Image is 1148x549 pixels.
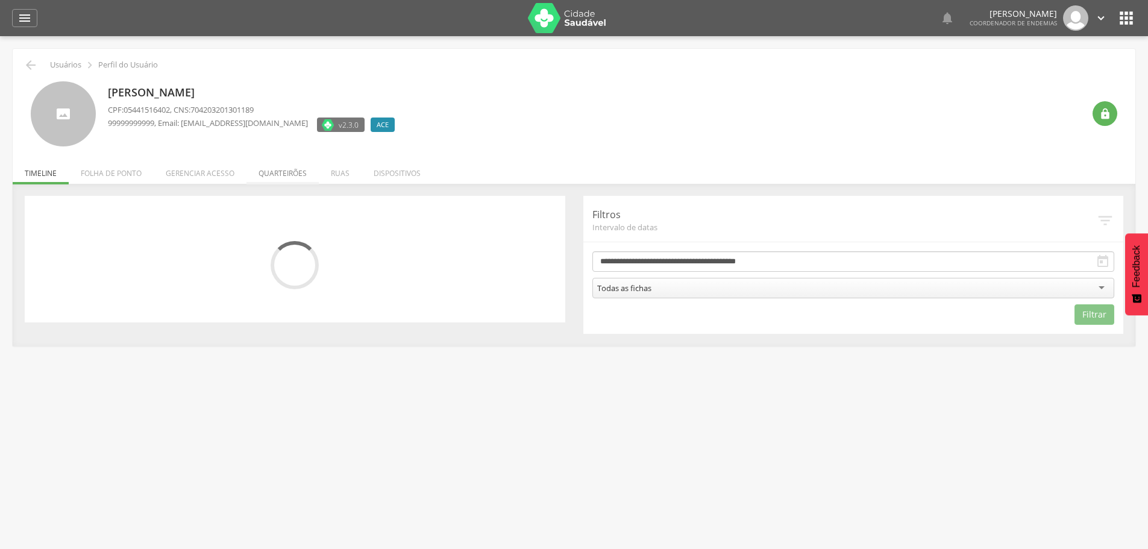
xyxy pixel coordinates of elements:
[1096,212,1114,230] i: 
[317,118,365,132] label: Versão do aplicativo
[1094,11,1108,25] i: 
[246,156,319,184] li: Quarteirões
[154,156,246,184] li: Gerenciar acesso
[339,119,359,131] span: v2.3.0
[1117,8,1136,28] i: 
[50,60,81,70] p: Usuários
[108,85,401,101] p: [PERSON_NAME]
[592,222,1097,233] span: Intervalo de datas
[98,60,158,70] p: Perfil do Usuário
[377,120,389,130] span: ACE
[940,11,955,25] i: 
[1131,245,1142,287] span: Feedback
[108,118,308,129] p: , Email: [EMAIL_ADDRESS][DOMAIN_NAME]
[1125,233,1148,315] button: Feedback - Mostrar pesquisa
[319,156,362,184] li: Ruas
[108,104,401,116] p: CPF: , CNS:
[1074,304,1114,325] button: Filtrar
[362,156,433,184] li: Dispositivos
[1093,101,1117,126] div: Resetar senha
[69,156,154,184] li: Folha de ponto
[17,11,32,25] i: 
[1096,254,1110,269] i: 
[592,208,1097,222] p: Filtros
[190,104,254,115] span: 704203201301189
[124,104,170,115] span: 05441516402
[970,10,1057,18] p: [PERSON_NAME]
[970,19,1057,27] span: Coordenador de Endemias
[597,283,651,293] div: Todas as fichas
[108,118,154,128] span: 99999999999
[1099,108,1111,120] i: 
[83,58,96,72] i: 
[1094,5,1108,31] a: 
[24,58,38,72] i: Voltar
[12,9,37,27] a: 
[940,5,955,31] a: 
